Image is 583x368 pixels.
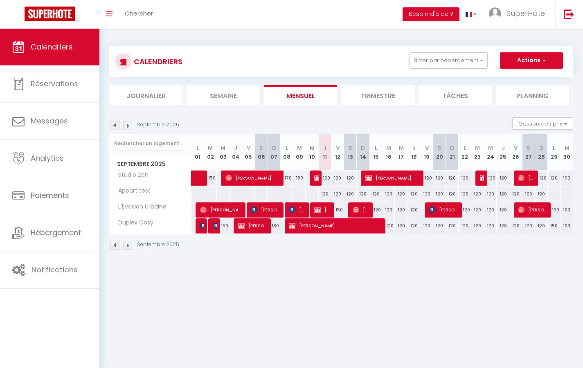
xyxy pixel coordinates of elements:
span: Réservations [31,79,78,89]
th: 21 [446,134,459,171]
div: 120 [471,218,484,233]
div: 120 [344,171,357,186]
th: 20 [433,134,446,171]
div: 120 [407,202,420,218]
div: 120 [407,186,420,202]
h3: CALENDRIERS [132,52,182,71]
p: Septembre 2025 [137,121,179,129]
div: 120 [497,171,509,186]
div: 120 [459,171,471,186]
div: 100 [560,202,573,218]
th: 11 [319,134,331,171]
div: 120 [484,171,497,186]
div: 120 [497,218,509,233]
abbr: M [488,144,493,152]
abbr: L [553,144,555,152]
div: 120 [382,202,395,218]
abbr: J [234,144,237,152]
div: 120 [395,218,407,233]
p: Septembre 2025 [137,241,179,249]
th: 06 [255,134,268,171]
div: 120 [369,202,382,218]
abbr: M [386,144,391,152]
div: 120 [407,218,420,233]
div: 120 [319,171,331,186]
span: Appart test [111,186,153,195]
th: 15 [369,134,382,171]
th: 16 [382,134,395,171]
abbr: L [196,144,199,152]
abbr: M [310,144,315,152]
div: 150 [548,218,560,233]
div: 120 [484,186,497,202]
div: 120 [446,171,459,186]
div: 120 [471,186,484,202]
abbr: M [565,144,569,152]
th: 14 [357,134,369,171]
div: 120 [433,186,446,202]
span: [PERSON_NAME] [429,202,458,218]
span: [PERSON_NAME] [251,202,280,218]
div: 120 [331,171,344,186]
div: 120 [433,218,446,233]
span: Notifications [32,265,78,275]
div: 120 [331,186,344,202]
abbr: L [286,144,288,152]
div: 100 [560,171,573,186]
span: [PERSON_NAME] [225,170,280,186]
div: 120 [509,218,522,233]
th: 17 [395,134,407,171]
div: 120 [357,186,369,202]
button: Filtrer par hébergement [409,52,488,69]
div: 120 [420,218,433,233]
li: Journalier [109,85,182,105]
img: ... [489,7,501,20]
div: 120 [382,186,395,202]
th: 02 [204,134,217,171]
th: 29 [548,134,560,171]
span: [PERSON_NAME] [365,170,420,186]
div: 120 [522,186,535,202]
div: 120 [369,186,382,202]
th: 25 [497,134,509,171]
th: 12 [331,134,344,171]
span: [PERSON_NAME] [PERSON_NAME] [480,170,484,186]
div: 180 [268,218,280,233]
span: [PERSON_NAME] [314,170,318,186]
th: 26 [509,134,522,171]
span: [PERSON_NAME] [518,202,547,218]
div: 150 [331,202,344,218]
div: 100 [560,218,573,233]
div: 120 [344,186,357,202]
abbr: S [438,144,441,152]
span: Septembre 2025 [110,158,191,170]
div: 120 [420,186,433,202]
div: 120 [497,202,509,218]
span: [PERSON_NAME] [314,202,331,218]
abbr: L [375,144,377,152]
span: [PERSON_NAME] [289,218,382,233]
abbr: V [425,144,429,152]
div: 120 [459,218,471,233]
img: Super Booking [25,7,75,21]
div: 120 [433,171,446,186]
li: Tâches [419,85,492,105]
div: 120 [459,202,471,218]
th: 13 [344,134,357,171]
li: Trimestre [341,85,414,105]
div: 120 [319,186,331,202]
div: 120 [395,186,407,202]
th: 04 [230,134,242,171]
abbr: J [412,144,416,152]
th: 01 [191,134,204,171]
div: 120 [382,218,395,233]
div: 120 [484,202,497,218]
abbr: D [450,144,454,152]
abbr: M [399,144,404,152]
div: 120 [548,171,560,186]
span: Hébergement [31,227,81,238]
div: 120 [509,186,522,202]
button: Actions [500,52,563,69]
img: logout [564,9,574,19]
button: Besoin d'aide ? [403,7,459,21]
